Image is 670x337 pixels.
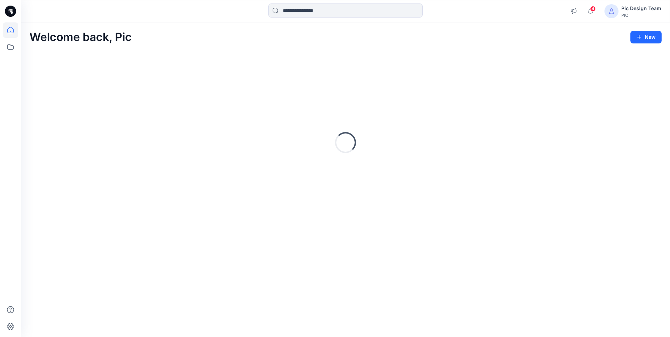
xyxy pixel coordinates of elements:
div: PIC [621,13,661,18]
button: New [630,31,662,43]
h2: Welcome back, Pic [29,31,132,44]
div: Pic Design Team [621,4,661,13]
span: 4 [590,6,596,12]
svg: avatar [609,8,614,14]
